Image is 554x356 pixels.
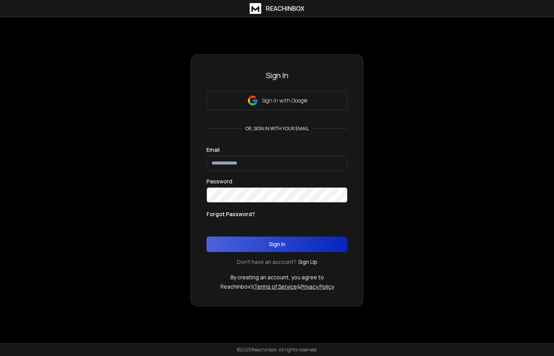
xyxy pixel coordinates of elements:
[237,258,297,266] p: Don't have an account?
[220,283,334,291] p: ReachInbox's &
[242,126,312,132] p: or, sign in with your email
[254,283,297,290] a: Terms of Service
[206,210,255,218] p: Forgot Password?
[206,179,232,184] label: Password
[206,237,348,252] button: Sign In
[206,70,348,81] h3: Sign In
[250,3,304,14] a: ReachInbox
[206,91,348,110] button: Sign in with Google
[266,4,304,13] h1: ReachInbox
[262,97,307,104] p: Sign in with Google
[237,347,317,353] p: © 2025 Reachinbox. All rights reserved.
[301,283,334,290] a: Privacy Policy
[298,258,317,266] a: Sign Up
[230,274,324,281] p: By creating an account, you agree to
[250,3,261,14] img: logo
[206,147,220,153] label: Email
